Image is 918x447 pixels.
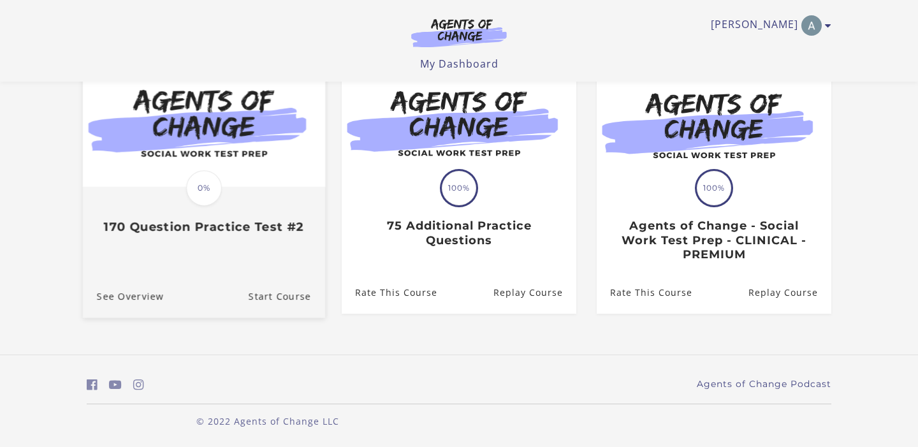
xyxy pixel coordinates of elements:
span: 100% [697,171,731,205]
h3: 170 Question Practice Test #2 [97,220,311,235]
a: 170 Question Practice Test #2: Resume Course [249,275,325,318]
a: Agents of Change - Social Work Test Prep - CLINICAL - PREMIUM: Rate This Course [597,272,692,314]
a: https://www.youtube.com/c/AgentsofChangeTestPrepbyMeaganMitchell (Open in a new window) [109,376,122,394]
a: Agents of Change Podcast [697,377,831,391]
a: Agents of Change - Social Work Test Prep - CLINICAL - PREMIUM: Resume Course [748,272,831,314]
h3: 75 Additional Practice Questions [355,219,562,247]
span: 100% [442,171,476,205]
a: 75 Additional Practice Questions: Resume Course [493,272,576,314]
a: 170 Question Practice Test #2: See Overview [83,275,164,318]
a: My Dashboard [420,57,499,71]
img: Agents of Change Logo [398,18,520,47]
a: https://www.facebook.com/groups/aswbtestprep (Open in a new window) [87,376,98,394]
p: © 2022 Agents of Change LLC [87,414,449,428]
a: 75 Additional Practice Questions: Rate This Course [342,272,437,314]
i: https://www.facebook.com/groups/aswbtestprep (Open in a new window) [87,379,98,391]
i: https://www.youtube.com/c/AgentsofChangeTestPrepbyMeaganMitchell (Open in a new window) [109,379,122,391]
a: https://www.instagram.com/agentsofchangeprep/ (Open in a new window) [133,376,144,394]
h3: Agents of Change - Social Work Test Prep - CLINICAL - PREMIUM [610,219,817,262]
a: Toggle menu [711,15,825,36]
i: https://www.instagram.com/agentsofchangeprep/ (Open in a new window) [133,379,144,391]
span: 0% [186,170,222,206]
